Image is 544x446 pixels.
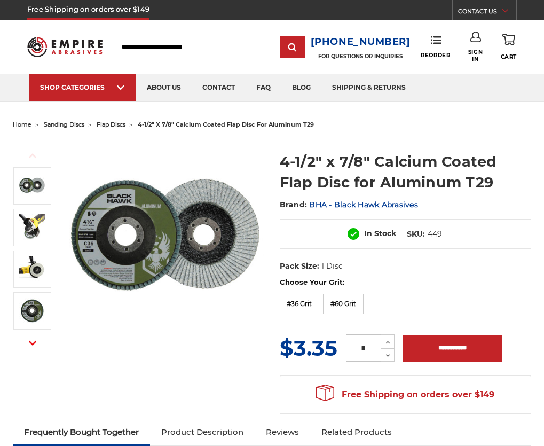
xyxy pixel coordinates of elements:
img: Black Hawk Abrasives Aluminum Flap Disc [19,298,45,324]
a: about us [136,74,192,101]
span: Free Shipping on orders over $149 [316,384,494,405]
img: Disc for grinding aluminum [19,214,45,241]
a: Related Products [310,420,403,444]
img: BHA 4-1/2 Inch Flap Disc for Aluminum [66,140,264,338]
button: Next [20,332,45,355]
a: blog [281,74,321,101]
a: home [13,121,31,128]
dt: Pack Size: [280,261,319,272]
a: contact [192,74,246,101]
img: Empire Abrasives [27,32,103,61]
span: Brand: [280,200,308,209]
img: BHA 4-1/2 Inch Flap Disc for Aluminum [19,173,45,199]
a: flap discs [97,121,125,128]
a: BHA - Black Hawk Abrasives [309,200,418,209]
span: $3.35 [280,335,337,361]
dd: 449 [428,229,442,240]
dd: 1 Disc [321,261,343,272]
span: Reorder [421,52,450,59]
label: Choose Your Grit: [280,277,532,288]
a: Cart [501,32,517,62]
a: CONTACT US [458,5,516,20]
span: In Stock [364,229,396,238]
p: FOR QUESTIONS OR INQUIRIES [311,53,411,60]
a: [PHONE_NUMBER] [311,34,411,50]
img: Angle grinder disc for sanding aluminum [19,256,45,283]
a: Reviews [255,420,310,444]
button: Previous [20,144,45,167]
span: Cart [501,53,517,60]
h1: 4-1/2" x 7/8" Calcium Coated Flap Disc for Aluminum T29 [280,151,532,193]
span: Sign In [464,49,486,62]
div: SHOP CATEGORIES [40,83,125,91]
a: faq [246,74,281,101]
span: 4-1/2" x 7/8" calcium coated flap disc for aluminum t29 [138,121,314,128]
a: shipping & returns [321,74,416,101]
a: Reorder [421,35,450,58]
a: sanding discs [44,121,84,128]
a: Frequently Bought Together [13,420,150,444]
a: Product Description [150,420,255,444]
dt: SKU: [407,229,425,240]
